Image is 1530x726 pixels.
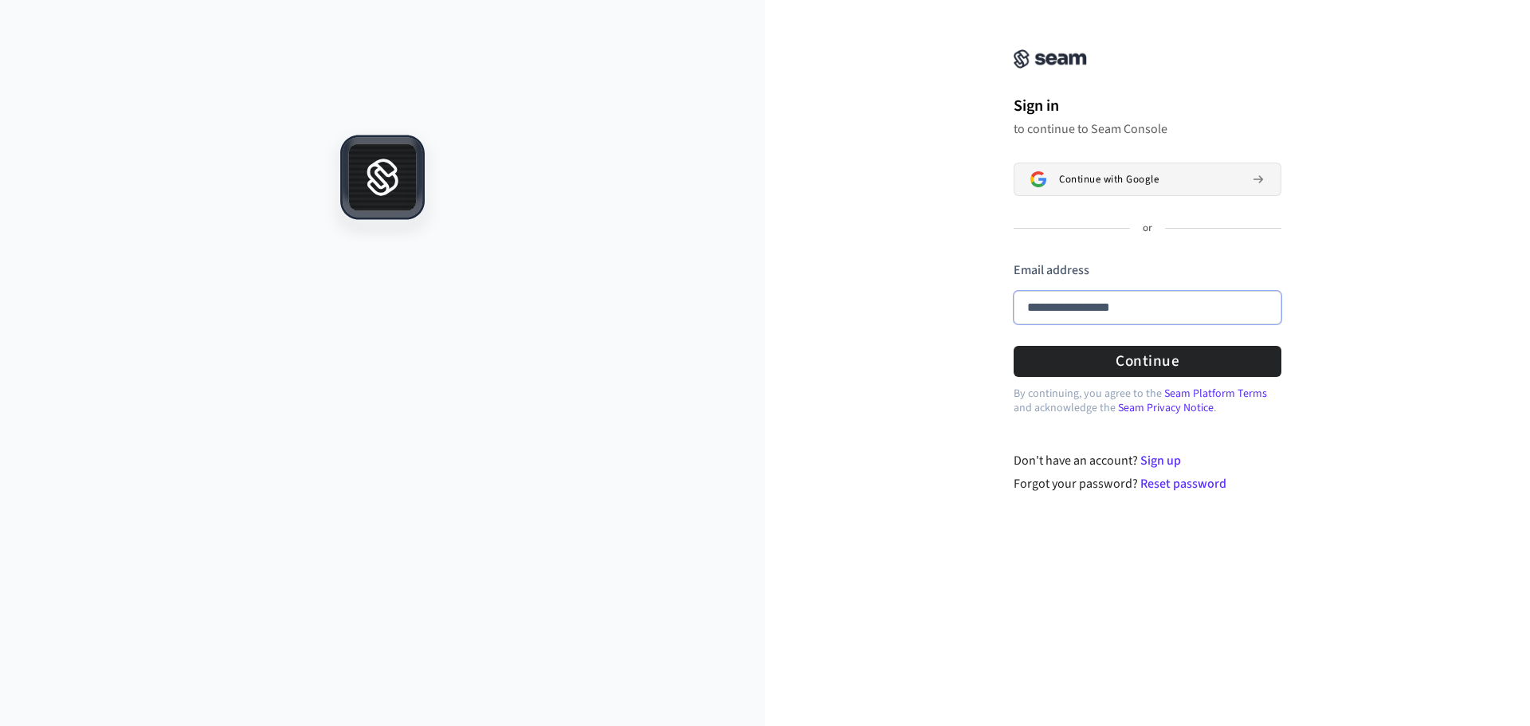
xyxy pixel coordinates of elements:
a: Reset password [1140,475,1226,493]
img: Seam Console [1014,49,1087,69]
button: Sign in with GoogleContinue with Google [1014,163,1281,196]
a: Seam Platform Terms [1164,386,1267,402]
div: Forgot your password? [1014,474,1282,493]
h1: Sign in [1014,94,1281,118]
button: Continue [1014,346,1281,377]
a: Seam Privacy Notice [1118,400,1214,416]
span: Continue with Google [1059,173,1159,186]
img: Sign in with Google [1030,171,1046,187]
p: By continuing, you agree to the and acknowledge the . [1014,387,1281,415]
label: Email address [1014,261,1089,279]
p: to continue to Seam Console [1014,121,1281,137]
a: Sign up [1140,452,1181,469]
div: Don't have an account? [1014,451,1282,470]
p: or [1143,222,1152,236]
